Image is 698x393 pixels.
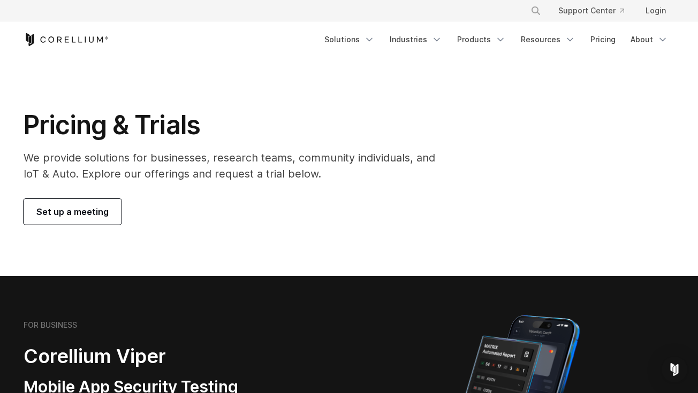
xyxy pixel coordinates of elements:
a: Pricing [584,30,622,49]
a: Login [637,1,674,20]
h1: Pricing & Trials [24,109,450,141]
a: Products [451,30,512,49]
div: Navigation Menu [518,1,674,20]
button: Search [526,1,545,20]
a: Resources [514,30,582,49]
div: Navigation Menu [318,30,674,49]
p: We provide solutions for businesses, research teams, community individuals, and IoT & Auto. Explo... [24,150,450,182]
a: Industries [383,30,449,49]
h6: FOR BUSINESS [24,320,77,330]
span: Set up a meeting [36,205,109,218]
a: Set up a meeting [24,199,122,225]
a: About [624,30,674,49]
h2: Corellium Viper [24,344,298,368]
a: Corellium Home [24,33,109,46]
a: Support Center [550,1,633,20]
div: Open Intercom Messenger [662,357,687,382]
a: Solutions [318,30,381,49]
